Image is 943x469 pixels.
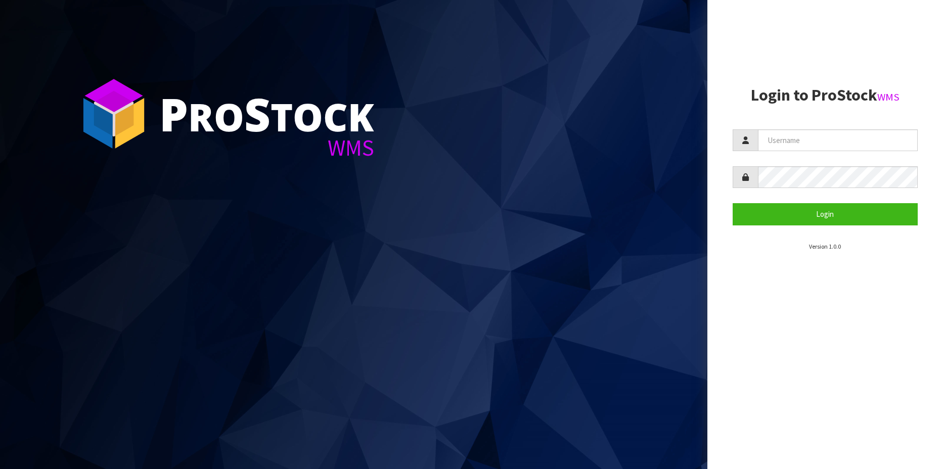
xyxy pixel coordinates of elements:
span: S [244,83,271,145]
small: WMS [877,90,900,104]
img: ProStock Cube [76,76,152,152]
h2: Login to ProStock [733,86,918,104]
button: Login [733,203,918,225]
div: ro tock [159,91,374,136]
input: Username [758,129,918,151]
div: WMS [159,136,374,159]
small: Version 1.0.0 [809,243,841,250]
span: P [159,83,188,145]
